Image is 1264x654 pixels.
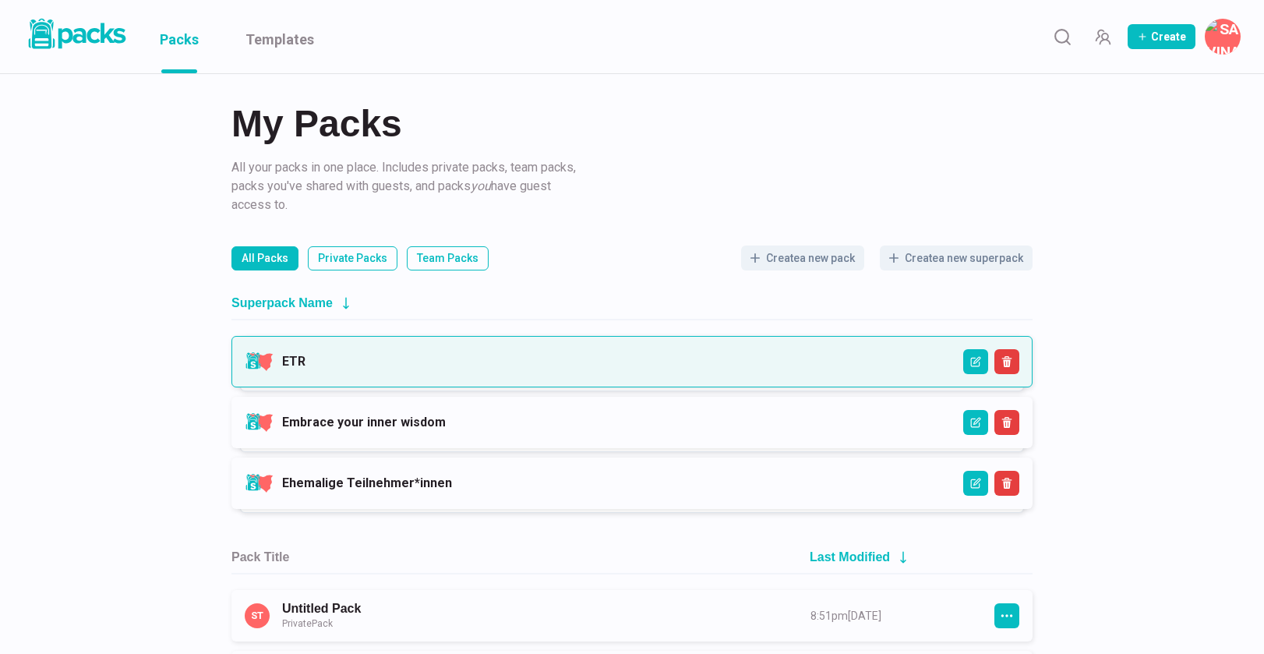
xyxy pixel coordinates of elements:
[231,105,1033,143] h2: My Packs
[963,349,988,374] button: Edit
[1128,24,1195,49] button: Create Pack
[994,471,1019,496] button: Delete Superpack
[242,250,288,267] p: All Packs
[810,550,890,564] h2: Last Modified
[417,250,478,267] p: Team Packs
[1205,19,1241,55] button: Savina Tilmann
[1047,21,1078,52] button: Search
[994,410,1019,435] button: Delete Superpack
[1087,21,1118,52] button: Manage Team Invites
[231,158,582,214] p: All your packs in one place. Includes private packs, team packs, packs you've shared with guests,...
[994,349,1019,374] button: Delete Superpack
[231,295,333,310] h2: Superpack Name
[23,16,129,58] a: Packs logo
[318,250,387,267] p: Private Packs
[880,246,1033,270] button: Createa new superpack
[963,471,988,496] button: Edit
[963,410,988,435] button: Edit
[231,550,289,564] h2: Pack Title
[471,179,491,193] i: you
[23,16,129,52] img: Packs logo
[741,246,864,270] button: Createa new pack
